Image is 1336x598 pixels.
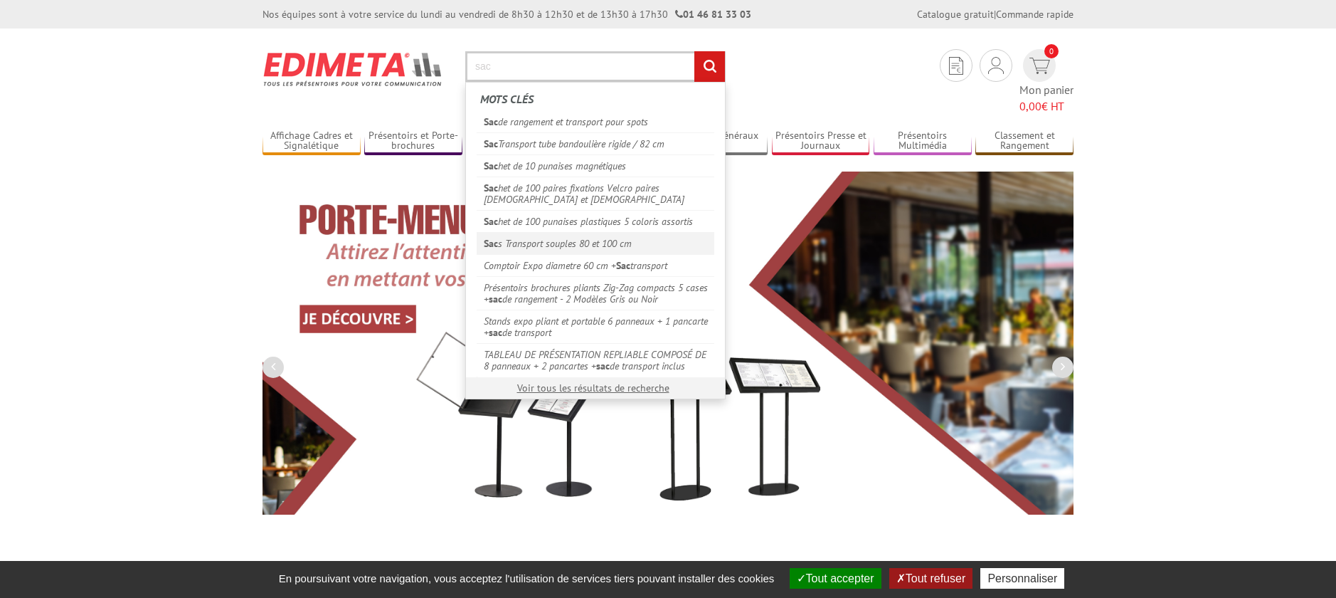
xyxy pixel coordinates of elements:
[988,57,1004,74] img: devis rapide
[263,7,751,21] div: Nos équipes sont à votre service du lundi au vendredi de 8h30 à 12h30 et de 13h30 à 17h30
[996,8,1073,21] a: Commande rapide
[477,210,714,232] a: Sachet de 100 punaises plastiques 5 coloris assortis
[917,8,994,21] a: Catalogue gratuit
[477,254,714,276] a: Comptoir Expo diametre 60 cm +Sactransport
[1019,99,1041,113] span: 0,00
[272,572,782,584] span: En poursuivant votre navigation, vous acceptez l'utilisation de services tiers pouvant installer ...
[1019,49,1073,115] a: devis rapide 0 Mon panier 0,00€ HT
[477,310,714,343] a: Stands expo pliant et portable 6 panneaux + 1 pancarte +sacde transport
[465,51,726,82] input: Rechercher un produit ou une référence...
[484,237,498,250] em: Sac
[980,568,1064,589] button: Personnaliser (fenêtre modale)
[1044,44,1059,58] span: 0
[484,137,498,150] em: Sac
[489,326,502,339] em: sac
[1019,98,1073,115] span: € HT
[489,293,502,305] em: sac
[480,92,534,106] span: Mots clés
[484,215,498,228] em: Sac
[477,232,714,254] a: Sacs Transport souples 80 et 100 cm
[477,343,714,377] a: TABLEAU DE PRÉSENTATION REPLIABLE COMPOSÉ DE 8 panneaux + 2 pancartes +sacde transport inclus
[1029,58,1050,74] img: devis rapide
[790,568,881,589] button: Tout accepter
[616,259,630,272] em: Sac
[596,360,610,372] em: sac
[975,130,1073,153] a: Classement et Rangement
[484,159,498,172] em: Sac
[263,130,361,153] a: Affichage Cadres et Signalétique
[477,154,714,177] a: Sachet de 10 punaises magnétiques
[675,8,751,21] strong: 01 46 81 33 03
[465,82,726,399] div: Rechercher un produit ou une référence...
[484,182,498,194] em: Sac
[477,132,714,154] a: SacTransport tube bandoulière rigide / 82 cm
[517,382,669,394] a: Voir tous les résultats de recherche
[477,177,714,210] a: Sachet de 100 paires fixations Velcro paires [DEMOGRAPHIC_DATA] et [DEMOGRAPHIC_DATA]
[484,115,498,128] em: Sac
[874,130,972,153] a: Présentoirs Multimédia
[889,568,972,589] button: Tout refuser
[917,7,1073,21] div: |
[1019,82,1073,115] span: Mon panier
[694,51,725,82] input: rechercher
[477,276,714,310] a: Présentoirs brochures pliants Zig-Zag compacts 5 cases +sacde rangement - 2 Modèles Gris ou Noir
[772,130,870,153] a: Présentoirs Presse et Journaux
[263,43,444,95] img: Présentoir, panneau, stand - Edimeta - PLV, affichage, mobilier bureau, entreprise
[477,111,714,132] a: Sacde rangement et transport pour spots
[949,57,963,75] img: devis rapide
[364,130,462,153] a: Présentoirs et Porte-brochures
